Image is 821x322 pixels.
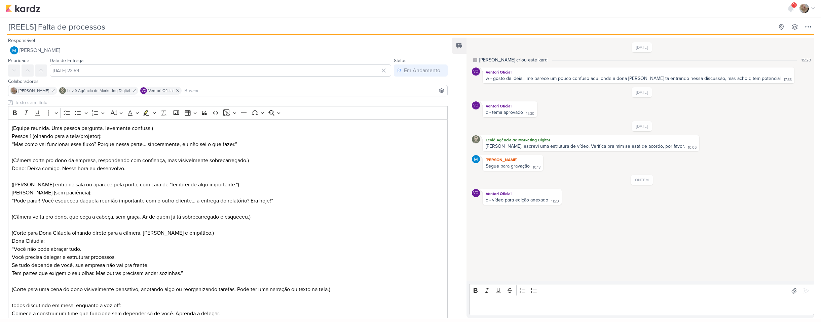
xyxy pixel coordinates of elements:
[473,70,478,74] p: VO
[484,103,536,109] div: Ventori Oficial
[484,137,698,143] div: Leviê Agência de Marketing Digital
[12,221,444,237] p: (Corte para Dona Cláudia olhando direto para a câmera, [PERSON_NAME] e empático.)
[50,58,83,63] label: Data de Entrega
[486,143,685,149] div: [PERSON_NAME], escrevi uma estrutura de vídeo. Verifica pra mim se está de acordo, por favor.
[473,191,478,195] p: VO
[688,145,697,150] div: 10:06
[472,189,480,197] div: Ventori Oficial
[394,64,448,77] button: Em Andamento
[479,56,548,63] div: [PERSON_NAME] criou este kard
[784,77,792,83] div: 17:33
[526,111,534,117] div: 15:30
[10,46,18,54] img: MARIANA MIRANDA
[18,88,49,94] span: [PERSON_NAME]
[12,189,444,205] p: [PERSON_NAME] (sem paciência): “Pode parar! Você esqueceu daquela reunião importante com o outro ...
[20,46,60,54] span: [PERSON_NAME]
[12,165,444,173] p: Dono: Deixa comigo. Nessa hora eu desenvolvo.
[473,104,478,107] p: VO
[12,277,444,293] p: (Corte para uma cena do dono visivelmente pensativo, anotando algo ou reorganizando tarefas. Pode...
[484,69,793,76] div: Ventori Oficial
[394,58,407,63] label: Status
[486,197,548,203] div: c - vídeo para edição anexado
[404,66,440,75] div: Em Andamento
[472,155,480,163] img: MARIANA MIRANDA
[7,21,774,33] input: Kard Sem Título
[12,237,444,277] p: Dona Cláudia: “Você não pode abraçar tudo. Você precisa delegar e estruturar processos. Se tudo d...
[12,124,444,132] p: (Equipe reunida. Uma pessoa pergunta, levemente confusa.)
[8,38,35,43] label: Responsável
[5,4,40,12] img: kardz.app
[469,284,814,297] div: Editor toolbar
[472,101,480,109] div: Ventori Oficial
[67,88,130,94] span: Leviê Agência de Marketing Digital
[801,57,811,63] div: 15:20
[142,89,146,93] p: VO
[59,87,66,94] img: Leviê Agência de Marketing Digital
[13,99,448,106] input: Texto sem título
[792,2,796,8] span: 9+
[484,156,542,163] div: [PERSON_NAME]
[12,173,444,189] p: ([PERSON_NAME] entra na sala ou aparece pela porta, com cara de "lembrei de algo importante.")
[799,4,809,13] img: Sarah Violante
[12,213,444,221] p: (Câmera volta pro dono, que coça a cabeça, sem graça. Ar de quem já tá sobrecarregado e esqueceu.)
[12,156,444,165] p: (Câmera corta pro dono da empresa, respondendo com confiança, mas visivelmente sobrecarregado.)
[469,297,814,315] div: Editor editing area: main
[50,64,391,77] input: Select a date
[8,44,448,56] button: [PERSON_NAME]
[10,87,17,94] img: Sarah Violante
[486,76,781,81] div: w - gosto da ideia... me parece um pouco confuso aqui onde a dona [PERSON_NAME] ta entrando nessa...
[8,106,448,119] div: Editor toolbar
[148,88,174,94] span: Ventori Oficial
[8,78,448,85] div: Colaboradores
[12,132,444,148] p: Pessoa 1 (olhando para a tela/projetor): “Mas como vai funcionar esse fluxo? Porque nessa parte… ...
[533,165,540,170] div: 10:18
[472,67,480,76] div: Ventori Oficial
[486,163,530,169] div: Segue para gravação
[183,87,446,95] input: Buscar
[8,58,29,63] label: Prioridade
[486,109,523,115] div: c - tema aprovado
[484,190,560,197] div: Ventori Oficial
[140,87,147,94] div: Ventori Oficial
[472,135,480,143] img: Leviê Agência de Marketing Digital
[551,199,559,204] div: 11:20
